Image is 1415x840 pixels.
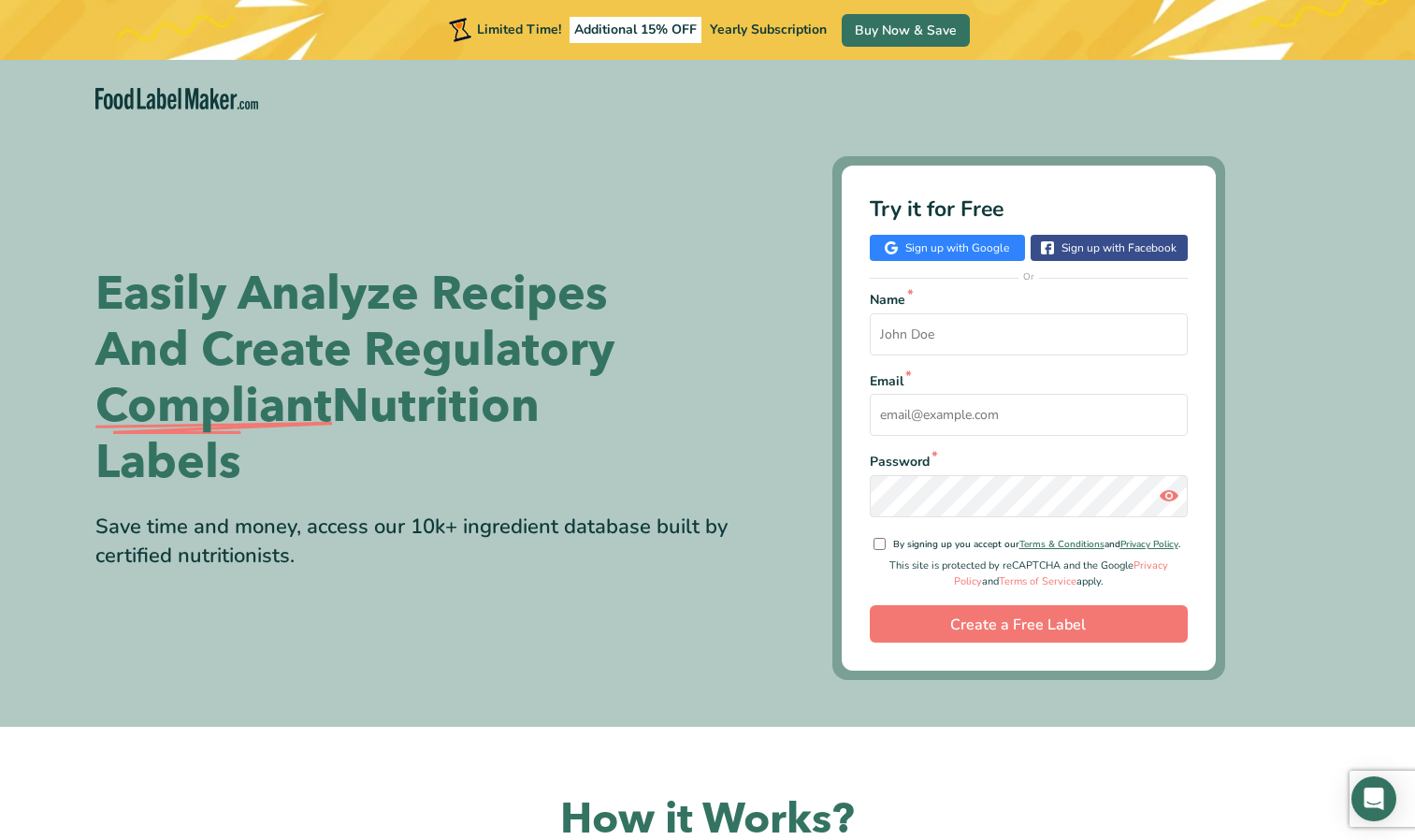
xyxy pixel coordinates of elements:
span: By signing up you accept our and . [893,535,1180,552]
h3: Try it for Free [870,194,1188,226]
a: Sign up with Facebook [1031,235,1187,261]
h1: Easily Analyze Recipes And Create Regulatory Nutrition Labels [95,266,694,490]
span: Or [1018,270,1039,283]
input: Password* [870,475,1188,517]
a: Buy Now & Save [842,14,970,47]
a: Terms of Service [999,574,1076,588]
input: Email* [870,394,1188,436]
span: Limited Time! [477,21,561,38]
a: Sign up with Google [870,235,1026,261]
form: Contact form [870,289,1188,643]
a: Privacy Policy [954,558,1168,589]
input: By signing up you accept ourTerms & ConditionsandPrivacy Policy. [874,538,886,550]
input: Create a Free Label [870,605,1188,643]
span: Password [870,451,1188,472]
span: Additional 15% OFF [570,17,701,43]
u: Compliant [95,378,332,434]
div: Open Intercom Messenger [1351,776,1396,821]
a: Privacy Policy [1120,538,1178,551]
p: This site is protected by reCAPTCHA and the Google and apply. [870,558,1188,590]
span: Yearly Subscription [710,21,827,38]
a: Terms & Conditions [1019,538,1105,551]
p: Save time and money, access our 10k+ ingredient database built by certified nutritionists. [95,513,769,571]
span: Email [870,370,1188,392]
input: Name* [870,313,1188,355]
span: Name [870,289,1188,311]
